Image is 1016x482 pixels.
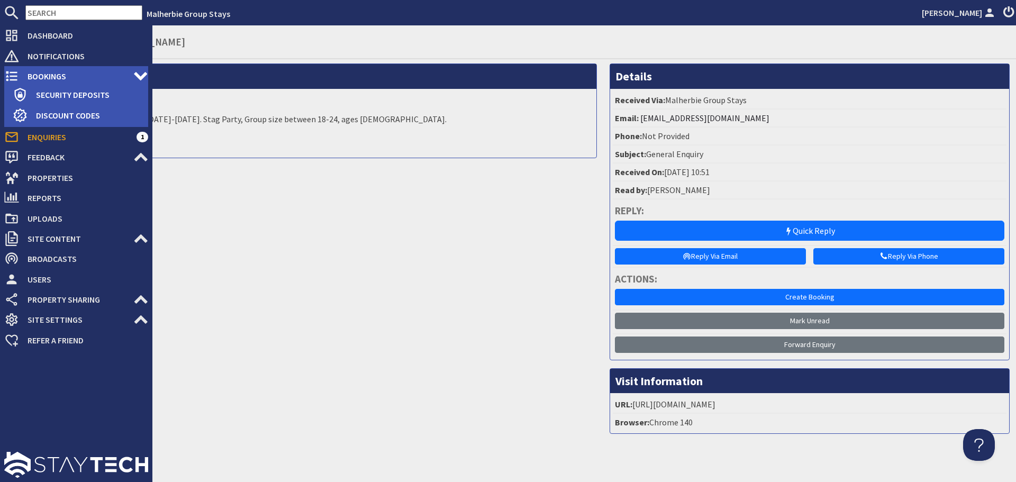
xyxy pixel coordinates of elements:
iframe: Toggle Customer Support [963,429,995,461]
span: Broadcasts [19,250,148,267]
li: Malherbie Group Stays [613,92,1006,110]
strong: Email: [615,113,639,123]
a: Notifications [4,48,148,65]
a: Security Deposits [13,86,148,103]
a: Reply Via Email [615,248,806,265]
strong: Browser: [615,417,649,428]
a: Site Content [4,230,148,247]
a: Mark Unread [615,313,1004,329]
span: Refer a Friend [19,332,148,349]
strong: URL: [615,399,632,410]
span: Notifications [19,48,148,65]
a: Properties [4,169,148,186]
li: Not Provided [613,128,1006,145]
a: Refer a Friend [4,332,148,349]
a: Malherbie Group Stays [147,8,230,19]
a: Bookings [4,68,148,85]
a: Dashboard [4,27,148,44]
li: [DATE] 10:51 [613,163,1006,181]
span: Property Sharing [19,291,133,308]
a: Site Settings [4,311,148,328]
strong: Received Via: [615,95,665,105]
a: Enquiries 1 [4,129,148,145]
li: General Enquiry [613,145,1006,163]
input: SEARCH [25,5,142,20]
span: Discount Codes [28,107,148,124]
img: staytech_l_w-4e588a39d9fa60e82540d7cfac8cfe4b7147e857d3e8dbdfbd41c59d52db0ec4.svg [4,452,148,478]
span: Security Deposits [28,86,148,103]
span: 1 [137,132,148,142]
span: Dashboard [19,27,148,44]
strong: Read by: [615,185,647,195]
strong: Phone: [615,131,642,141]
span: Site Settings [19,311,133,328]
a: Users [4,271,148,288]
h3: Message [32,64,596,88]
strong: Subject: [615,149,646,159]
span: Properties [19,169,148,186]
h4: Reply: [615,205,1004,217]
a: [PERSON_NAME] [922,6,997,19]
a: Feedback [4,149,148,166]
span: Feedback [19,149,133,166]
a: Create Booking [615,289,1004,305]
h3: Details [610,64,1009,88]
p: Thank you. [35,134,594,147]
p: Hello, [35,92,594,104]
span: Uploads [19,210,148,227]
span: Enquiries [19,129,137,145]
span: Reports [19,189,148,206]
a: Reply Via Phone [813,248,1004,265]
strong: Received On: [615,167,664,177]
p: Would like to enquir about the [DATE]-[DATE]. Stag Party, Group size between 18-24, ages [DEMOGRA... [35,113,594,125]
span: Users [19,271,148,288]
a: Quick Reply [615,221,1004,241]
span: Bookings [19,68,133,85]
li: [URL][DOMAIN_NAME] [613,396,1006,414]
a: Broadcasts [4,250,148,267]
h4: Actions: [615,273,1004,285]
h3: Visit Information [610,369,1009,393]
a: Discount Codes [13,107,148,124]
a: [EMAIL_ADDRESS][DOMAIN_NAME] [640,113,769,123]
a: Uploads [4,210,148,227]
a: Property Sharing [4,291,148,308]
li: Chrome 140 [613,414,1006,431]
a: Forward Enquiry [615,337,1004,353]
li: [PERSON_NAME] [613,181,1006,199]
a: Reports [4,189,148,206]
span: Site Content [19,230,133,247]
